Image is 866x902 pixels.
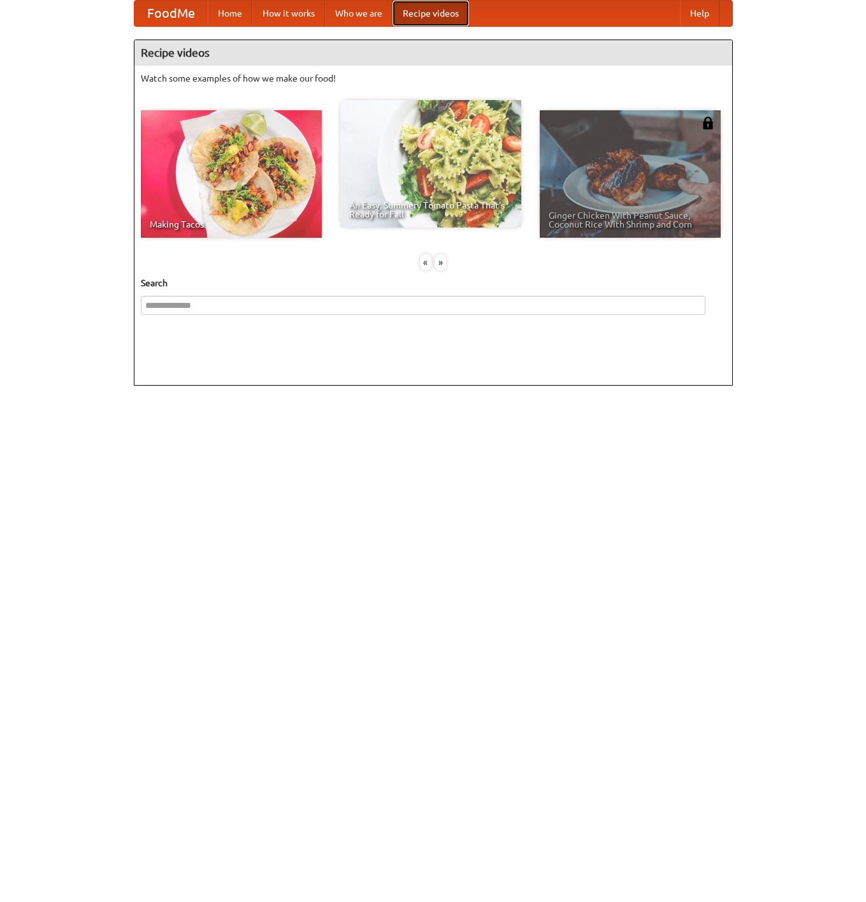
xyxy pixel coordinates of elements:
p: Watch some examples of how we make our food! [141,72,726,85]
h5: Search [141,277,726,289]
h4: Recipe videos [134,40,732,66]
a: Home [208,1,252,26]
div: » [435,254,446,270]
a: An Easy, Summery Tomato Pasta That's Ready for Fall [340,100,521,228]
span: Making Tacos [150,220,313,229]
a: Who we are [325,1,393,26]
a: Recipe videos [393,1,469,26]
a: FoodMe [134,1,208,26]
a: Help [680,1,719,26]
a: How it works [252,1,325,26]
img: 483408.png [702,117,714,129]
div: « [420,254,431,270]
a: Making Tacos [141,110,322,238]
span: An Easy, Summery Tomato Pasta That's Ready for Fall [349,201,512,219]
